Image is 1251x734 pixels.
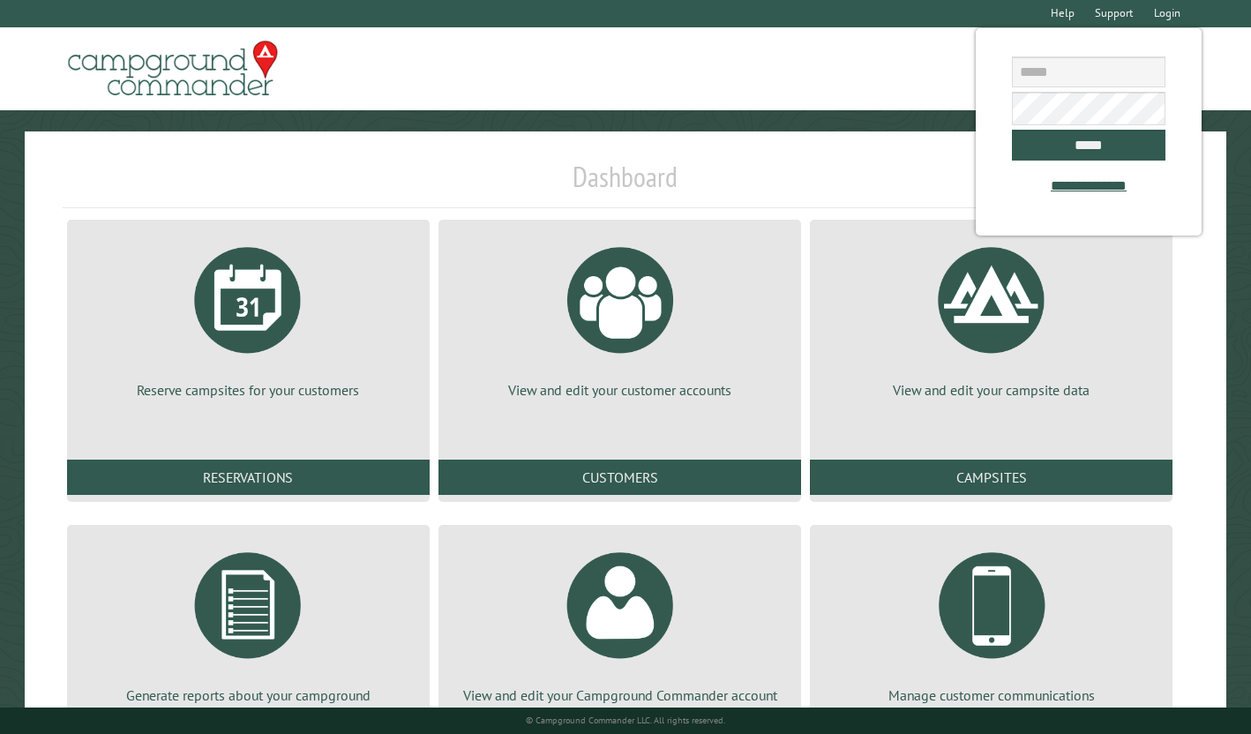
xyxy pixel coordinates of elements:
[88,539,408,705] a: Generate reports about your campground
[88,234,408,400] a: Reserve campsites for your customers
[831,380,1151,400] p: View and edit your campsite data
[460,234,780,400] a: View and edit your customer accounts
[526,715,725,726] small: © Campground Commander LLC. All rights reserved.
[831,685,1151,705] p: Manage customer communications
[831,234,1151,400] a: View and edit your campsite data
[67,460,430,495] a: Reservations
[88,380,408,400] p: Reserve campsites for your customers
[460,539,780,705] a: View and edit your Campground Commander account
[438,460,801,495] a: Customers
[810,460,1172,495] a: Campsites
[63,34,283,103] img: Campground Commander
[460,380,780,400] p: View and edit your customer accounts
[460,685,780,705] p: View and edit your Campground Commander account
[831,539,1151,705] a: Manage customer communications
[88,685,408,705] p: Generate reports about your campground
[63,160,1188,208] h1: Dashboard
